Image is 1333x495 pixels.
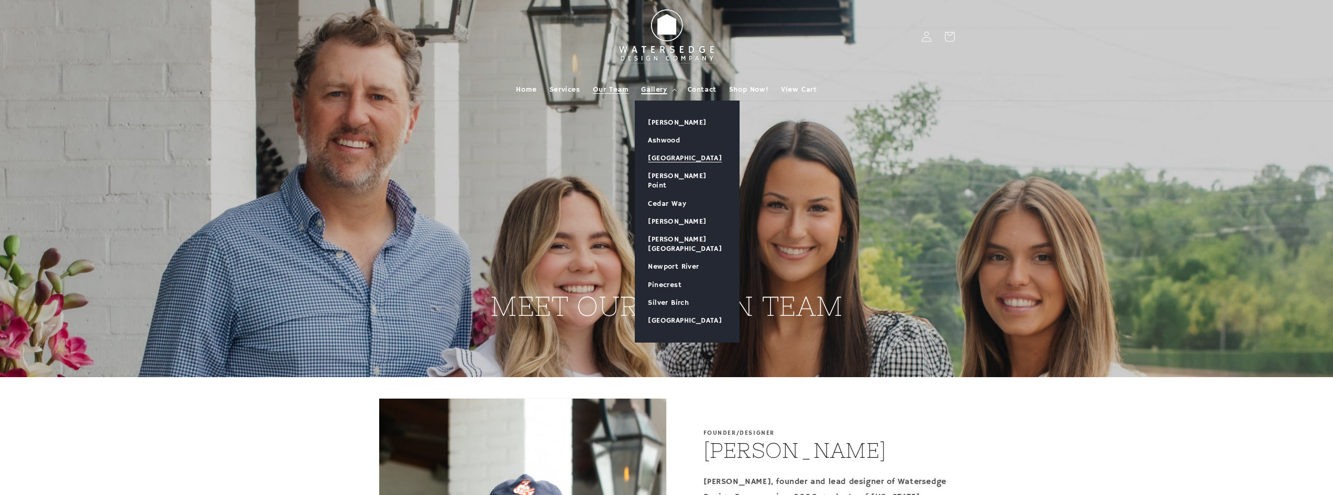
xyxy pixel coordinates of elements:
[593,85,629,94] span: Our Team
[781,85,817,94] span: View Cart
[549,85,580,94] span: Services
[543,79,587,101] a: Services
[703,430,775,437] p: Founder/Designer
[688,85,717,94] span: Contact
[516,85,536,94] span: Home
[681,79,723,101] a: Contact
[635,312,739,329] a: [GEOGRAPHIC_DATA]
[635,230,739,258] a: [PERSON_NAME][GEOGRAPHIC_DATA]
[635,79,681,101] summary: Gallery
[510,79,543,101] a: Home
[703,437,887,464] h2: [PERSON_NAME]
[635,114,739,131] a: [PERSON_NAME]
[635,294,739,312] a: Silver Birch
[635,149,739,167] a: [GEOGRAPHIC_DATA]
[641,85,667,94] span: Gallery
[775,79,823,101] a: View Cart
[729,85,768,94] span: Shop Now!
[490,53,843,324] h2: MEET OUR DESIGN TEAM
[635,195,739,213] a: Cedar Way
[635,213,739,230] a: [PERSON_NAME]
[635,131,739,149] a: Ashwood
[635,276,739,294] a: Pinecrest
[587,79,635,101] a: Our Team
[635,167,739,194] a: [PERSON_NAME] Point
[723,79,775,101] a: Shop Now!
[609,4,724,69] img: Watersedge Design Co
[635,258,739,276] a: Newport River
